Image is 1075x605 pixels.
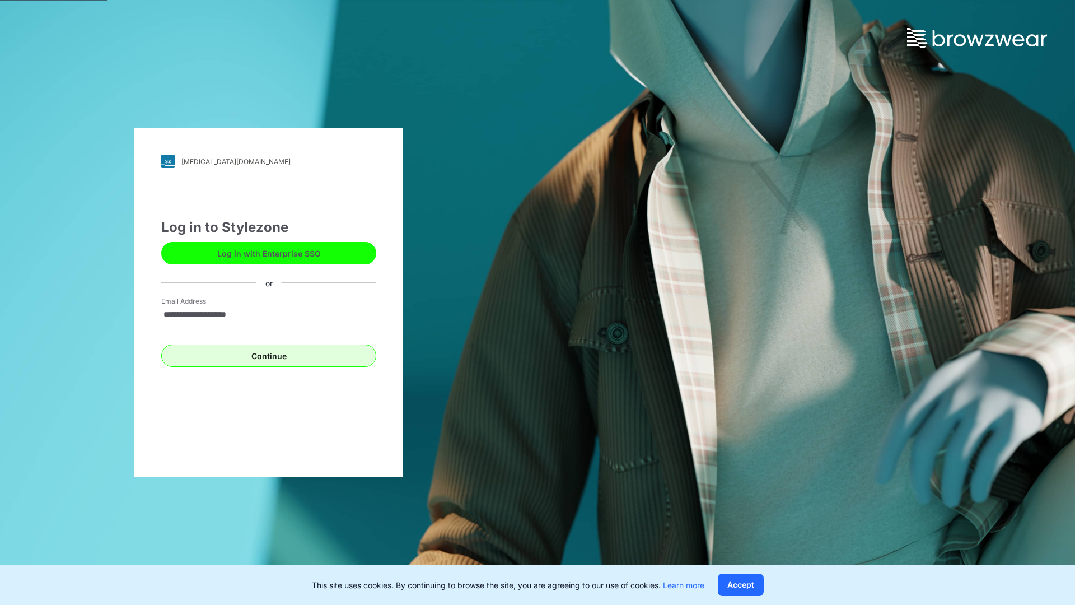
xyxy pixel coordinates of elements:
div: Log in to Stylezone [161,217,376,238]
p: This site uses cookies. By continuing to browse the site, you are agreeing to our use of cookies. [312,579,704,591]
label: Email Address [161,296,240,306]
a: [MEDICAL_DATA][DOMAIN_NAME] [161,155,376,168]
button: Continue [161,345,376,367]
button: Accept [718,574,764,596]
div: or [256,277,282,288]
img: svg+xml;base64,PHN2ZyB3aWR0aD0iMjgiIGhlaWdodD0iMjgiIHZpZXdCb3g9IjAgMCAyOCAyOCIgZmlsbD0ibm9uZSIgeG... [161,155,175,168]
a: Learn more [663,580,704,590]
img: browzwear-logo.73288ffb.svg [907,28,1047,48]
div: [MEDICAL_DATA][DOMAIN_NAME] [181,157,291,166]
button: Log in with Enterprise SSO [161,242,376,264]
